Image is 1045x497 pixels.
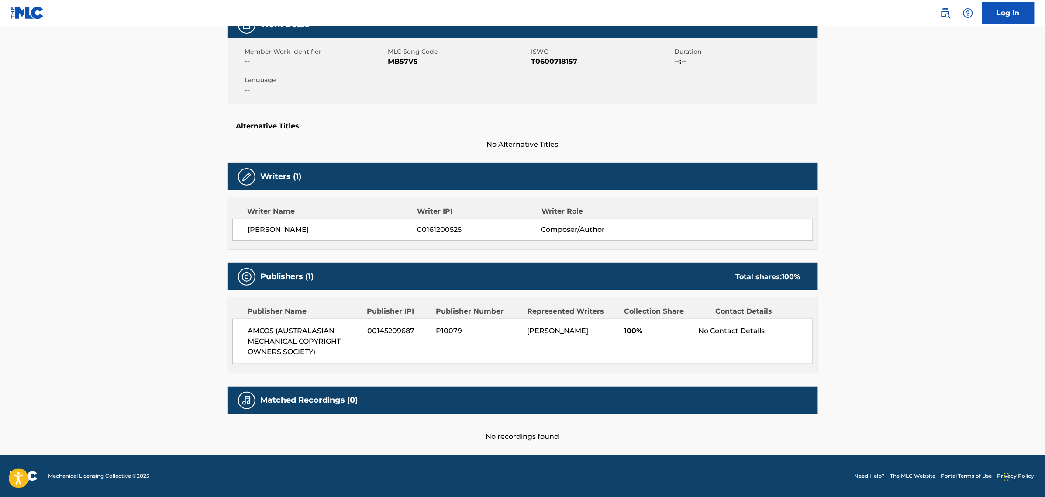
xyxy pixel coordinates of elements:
[245,47,386,56] span: Member Work Identifier
[541,224,655,235] span: Composer/Author
[388,47,529,56] span: MLC Song Code
[436,306,521,317] div: Publisher Number
[241,272,252,282] img: Publishers
[531,47,673,56] span: ISWC
[527,327,588,335] span: [PERSON_NAME]
[248,326,361,357] span: AMCOS (AUSTRALASIAN MECHANICAL COPYRIGHT OWNERS SOCIETY)
[698,326,812,336] div: No Contact Details
[10,7,44,19] img: MLC Logo
[624,306,709,317] div: Collection Share
[261,172,302,182] h5: Writers (1)
[997,472,1035,480] a: Privacy Policy
[261,272,314,282] h5: Publishers (1)
[417,224,541,235] span: 00161200525
[261,395,358,405] h5: Matched Recordings (0)
[527,306,617,317] div: Represented Writers
[248,306,361,317] div: Publisher Name
[982,2,1035,24] a: Log In
[245,56,386,67] span: --
[367,306,429,317] div: Publisher IPI
[959,4,977,22] div: Help
[248,206,417,217] div: Writer Name
[1001,455,1045,497] iframe: Chat Widget
[940,8,951,18] img: search
[48,472,149,480] span: Mechanical Licensing Collective © 2025
[10,471,38,481] img: logo
[1004,464,1009,490] div: Drag
[941,472,992,480] a: Portal Terms of Use
[228,139,818,150] span: No Alternative Titles
[541,206,655,217] div: Writer Role
[228,414,818,442] div: No recordings found
[716,306,800,317] div: Contact Details
[963,8,973,18] img: help
[241,172,252,182] img: Writers
[245,76,386,85] span: Language
[855,472,885,480] a: Need Help?
[417,206,541,217] div: Writer IPI
[436,326,521,336] span: P10079
[937,4,954,22] a: Public Search
[248,224,417,235] span: [PERSON_NAME]
[236,122,809,131] h5: Alternative Titles
[782,273,800,281] span: 100 %
[367,326,429,336] span: 00145209687
[531,56,673,67] span: T0600718157
[675,47,816,56] span: Duration
[624,326,692,336] span: 100%
[675,56,816,67] span: --:--
[890,472,936,480] a: The MLC Website
[736,272,800,282] div: Total shares:
[388,56,529,67] span: MB57V5
[241,395,252,406] img: Matched Recordings
[245,85,386,95] span: --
